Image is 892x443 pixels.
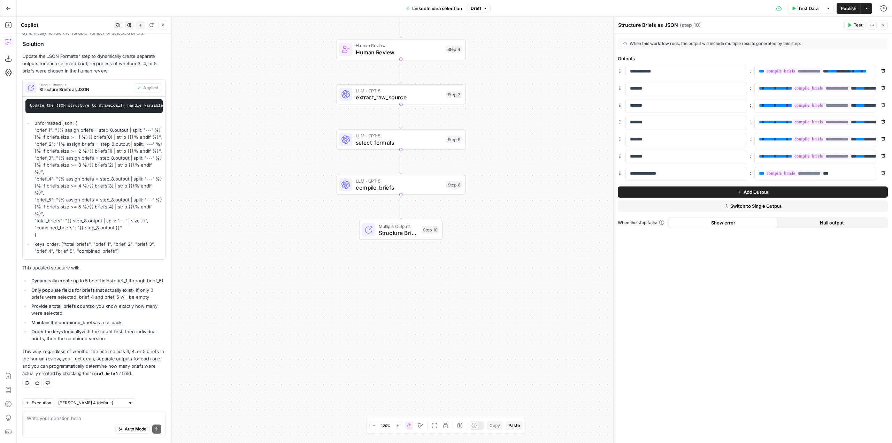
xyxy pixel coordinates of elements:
span: : [750,117,752,125]
div: Multiple OutputsStructure Briefs as JSONStep 10 [336,220,466,240]
strong: Only populate fields for briefs that actually exist [31,287,132,293]
g: Edge from step_8 to step_10 [400,195,402,219]
div: Human ReviewHuman ReviewStep 4 [336,39,466,59]
button: Execution [22,398,54,407]
button: LinkedIn idea selection [402,3,466,14]
li: with the count first, then individual briefs, then the combined version [30,328,166,342]
span: Copy [490,422,500,429]
span: : [750,134,752,143]
span: : [750,83,752,92]
li: keys_order: ["total_briefs", "brief_1", "brief_2", "brief_3", "brief_4", "brief_5", "combined_bri... [33,240,163,254]
g: Edge from step_5 to step_8 [400,150,402,174]
span: : [750,66,752,75]
input: Claude Sonnet 4 (default) [58,399,125,406]
span: ( step_10 ) [680,22,701,29]
strong: Order the keys logically [31,329,82,334]
li: as a fallback [30,319,166,326]
li: unformatted_json: { "brief_1": "{% assign briefs = step_8.output | split: '---' %}{% if briefs.si... [33,120,163,238]
button: Null output [778,217,887,228]
div: When this workflow runs, the output will include multiple results generated by this step. [623,40,842,47]
div: Copilot [21,22,111,29]
span: Null output [820,219,844,226]
g: Edge from step_3 to step_4 [400,14,402,38]
span: Switch to Single Output [730,203,782,209]
li: (brief_1 through brief_5) [30,277,166,284]
span: Show error [711,219,735,226]
p: This way, regardless of whether the user selects 3, 4, or 5 briefs in the human review, you'll ge... [22,348,166,377]
span: Draft [471,5,481,12]
button: Paste [506,421,523,430]
span: Add Output [744,189,769,196]
span: Publish [841,5,856,12]
span: Test Data [798,5,818,12]
span: : [750,151,752,160]
button: Publish [837,3,861,14]
span: 120% [381,423,391,428]
code: Update the JSON structure to dynamically handle variable numbers of briefs and create individual ... [30,104,336,108]
div: Step 7 [446,91,462,98]
div: LLM · GPT-5select_formatsStep 5 [336,130,466,150]
h2: Solution [22,41,166,47]
div: Step 5 [446,136,462,144]
strong: Provide a total_briefs count [31,303,90,309]
button: Auto Mode [115,425,149,434]
span: Applied [143,85,158,91]
span: Human Review [356,48,442,56]
li: so you know exactly how many were selected [30,303,166,316]
code: total_briefs [90,372,122,376]
div: LLM · GPT-5compile_briefsStep 8 [336,175,466,195]
p: Update the JSON Formatter step to dynamically create separate outputs for each selected brief, re... [22,53,166,75]
span: Execution [32,400,51,406]
button: Draft [468,4,491,13]
span: Structure Briefs as JSON [379,229,418,237]
span: LLM · GPT-5 [356,178,443,184]
button: Add Output [618,186,888,198]
span: Output Changes [39,83,131,86]
span: Structure Briefs as JSON [39,86,131,93]
span: Auto Mode [125,426,146,432]
span: LLM · GPT-5 [356,132,443,139]
div: Step 10 [421,226,439,234]
span: Multiple Outputs [379,223,418,229]
span: extract_raw_source [356,93,443,101]
span: Human Review [356,42,442,49]
span: : [750,168,752,177]
a: When the step fails: [618,220,664,226]
button: Applied [134,83,161,92]
button: Switch to Single Output [618,200,888,212]
div: Step 8 [446,181,462,189]
span: : [750,100,752,109]
textarea: Structure Briefs as JSON [618,22,678,29]
span: Paste [508,422,520,429]
li: - if only 3 briefs were selected, brief_4 and brief_5 will be empty [30,287,166,300]
span: LLM · GPT-5 [356,87,443,94]
span: LinkedIn idea selection [412,5,462,12]
g: Edge from step_4 to step_7 [400,59,402,84]
div: LLM · GPT-5extract_raw_sourceStep 7 [336,84,466,105]
span: select_formats [356,138,443,147]
button: Copy [487,421,503,430]
div: Step 4 [446,45,462,53]
p: This updated structure will: [22,264,166,272]
strong: Dynamically create up to 5 brief fields [31,278,112,283]
div: Outputs [618,55,888,62]
g: Edge from step_7 to step_5 [400,105,402,129]
span: compile_briefs [356,183,443,192]
strong: Maintain the combined_briefs [31,320,95,325]
button: Test Data [787,3,823,14]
